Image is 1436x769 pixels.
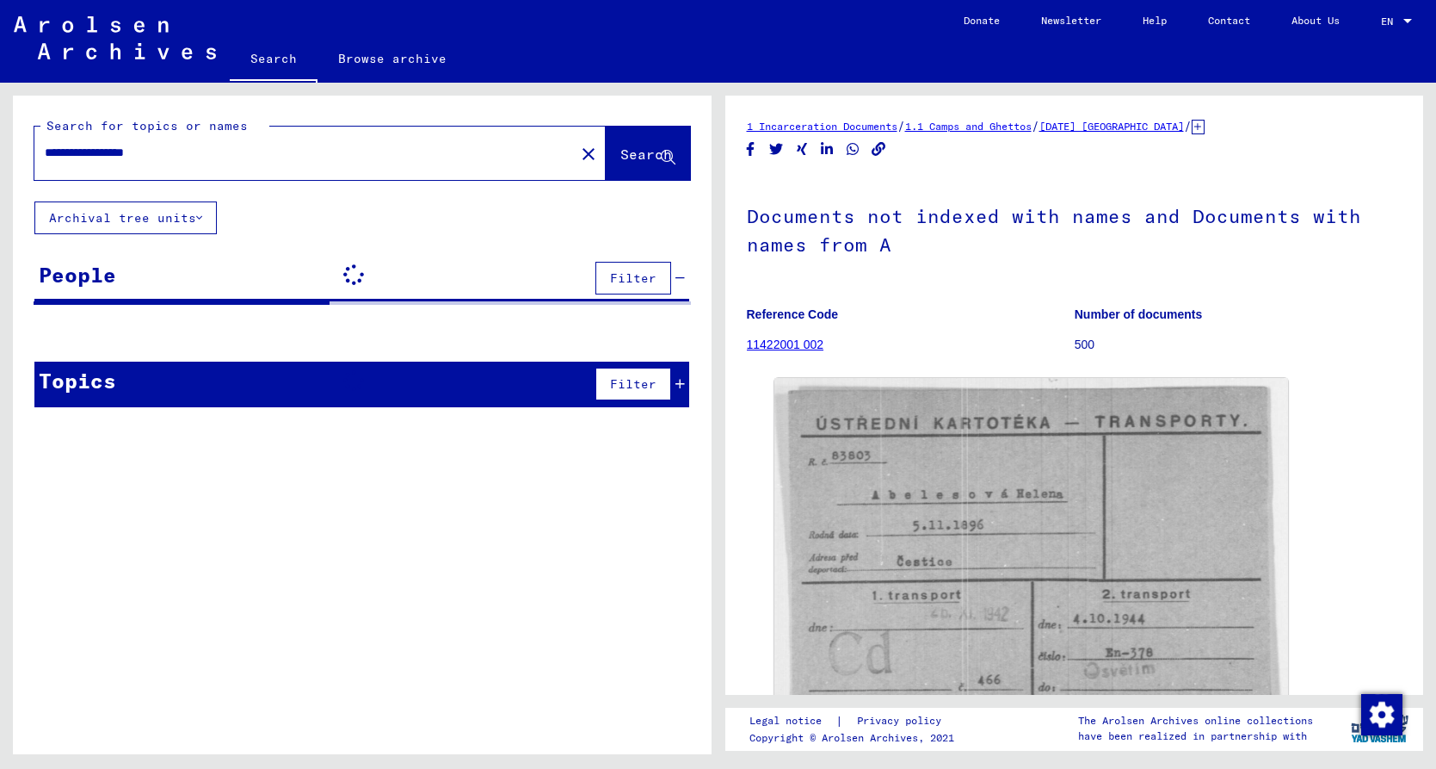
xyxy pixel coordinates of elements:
button: Copy link [870,139,888,160]
a: Browse archive [317,38,467,79]
span: Filter [610,376,656,392]
a: [DATE] [GEOGRAPHIC_DATA] [1039,120,1184,133]
span: / [1184,118,1192,133]
span: Filter [610,270,656,286]
img: yv_logo.png [1347,707,1412,750]
a: Privacy policy [843,712,962,730]
p: The Arolsen Archives online collections [1078,713,1313,729]
img: 001.jpg [774,378,1289,739]
p: Copyright © Arolsen Archives, 2021 [749,730,962,746]
div: People [39,259,116,290]
button: Share on Xing [793,139,811,160]
button: Archival tree units [34,202,217,234]
span: / [1032,118,1039,133]
img: Change consent [1361,694,1402,735]
div: | [749,712,962,730]
a: Search [230,38,317,83]
span: Search [620,146,672,163]
button: Clear [571,136,606,171]
span: / [897,118,905,133]
img: Arolsen_neg.svg [14,16,216,59]
a: 1.1 Camps and Ghettos [905,120,1032,133]
a: Legal notice [749,712,835,730]
b: Reference Code [747,307,839,321]
button: Share on Facebook [742,139,760,160]
div: Topics [39,365,116,396]
a: 11422001 002 [747,338,824,351]
button: Share on Twitter [767,139,786,160]
mat-label: Search for topics or names [46,118,248,133]
button: Filter [595,262,671,295]
button: Search [606,127,690,180]
span: EN [1381,16,1400,28]
button: Share on WhatsApp [844,139,862,160]
h1: Documents not indexed with names and Documents with names from A [747,177,1402,281]
button: Share on LinkedIn [818,139,836,160]
button: Filter [595,368,671,400]
p: have been realized in partnership with [1078,729,1313,744]
p: 500 [1075,336,1402,354]
a: 1 Incarceration Documents [747,120,897,133]
b: Number of documents [1075,307,1203,321]
mat-icon: close [578,144,599,164]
